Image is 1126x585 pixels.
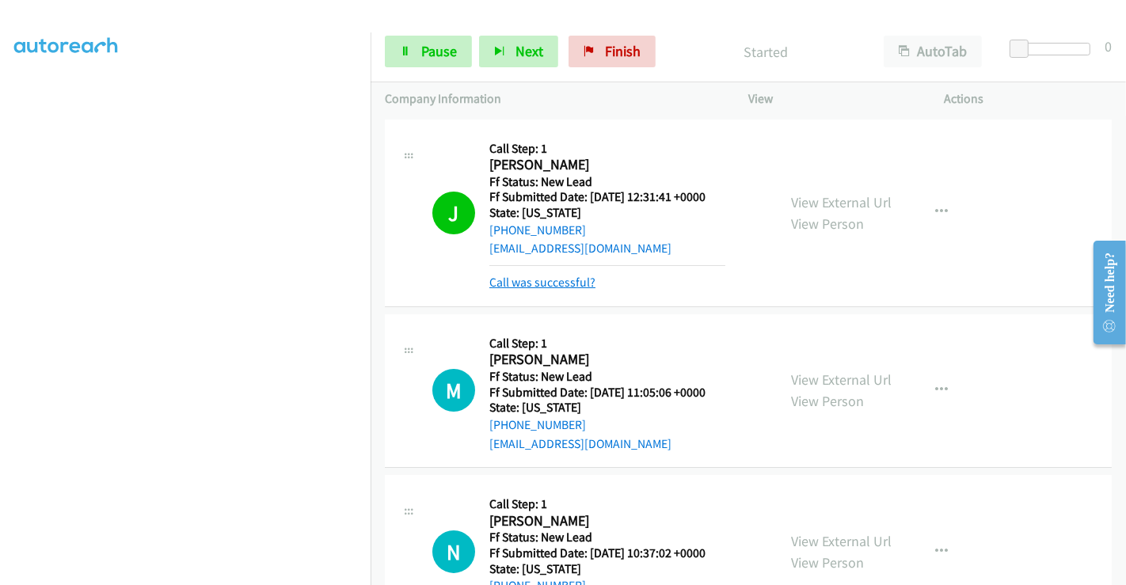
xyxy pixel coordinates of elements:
span: Pause [421,42,457,60]
h2: [PERSON_NAME] [489,156,725,174]
a: [PHONE_NUMBER] [489,417,586,432]
h1: J [432,192,475,234]
h5: Call Step: 1 [489,496,725,512]
div: 0 [1105,36,1112,57]
div: Delay between calls (in seconds) [1018,43,1090,55]
h1: N [432,530,475,573]
a: View Person [791,553,864,572]
span: Finish [605,42,641,60]
a: Finish [569,36,656,67]
h5: Ff Submitted Date: [DATE] 12:31:41 +0000 [489,189,725,205]
iframe: Resource Center [1081,230,1126,355]
div: The call is yet to be attempted [432,530,475,573]
a: [EMAIL_ADDRESS][DOMAIN_NAME] [489,241,671,256]
a: Pause [385,36,472,67]
h5: Ff Submitted Date: [DATE] 10:37:02 +0000 [489,545,725,561]
a: View External Url [791,532,892,550]
h1: M [432,369,475,412]
h5: State: [US_STATE] [489,400,725,416]
h5: State: [US_STATE] [489,205,725,221]
h5: Call Step: 1 [489,336,725,351]
p: View [748,89,916,108]
h2: [PERSON_NAME] [489,351,725,369]
a: [PHONE_NUMBER] [489,222,586,237]
a: [EMAIL_ADDRESS][DOMAIN_NAME] [489,436,671,451]
h2: [PERSON_NAME] [489,512,725,530]
a: View External Url [791,370,892,389]
button: AutoTab [884,36,982,67]
span: Next [515,42,543,60]
a: View External Url [791,193,892,211]
p: Company Information [385,89,720,108]
button: Next [479,36,558,67]
h5: Ff Submitted Date: [DATE] 11:05:06 +0000 [489,385,725,401]
a: Call was successful? [489,275,595,290]
a: View Person [791,215,864,233]
h5: State: [US_STATE] [489,561,725,577]
p: Actions [945,89,1113,108]
h5: Ff Status: New Lead [489,174,725,190]
p: Started [677,41,855,63]
h5: Ff Status: New Lead [489,530,725,545]
h5: Call Step: 1 [489,141,725,157]
h5: Ff Status: New Lead [489,369,725,385]
a: View Person [791,392,864,410]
